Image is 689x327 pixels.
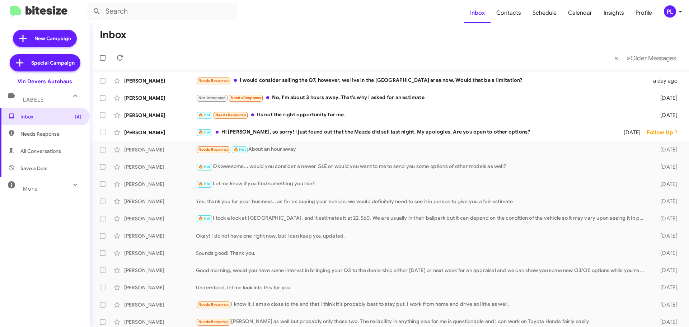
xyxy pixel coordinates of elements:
[649,181,683,188] div: [DATE]
[124,318,196,326] div: [PERSON_NAME]
[20,113,81,120] span: Inbox
[124,301,196,308] div: [PERSON_NAME]
[614,53,618,62] span: «
[124,129,196,136] div: [PERSON_NAME]
[196,76,649,85] div: I would consider selling the Q7, however, we live in the [GEOGRAPHIC_DATA] area now. Would that b...
[196,198,649,205] div: Yes, thank you for your business.. as far as buying your vehicle, we would definitely need to see...
[196,300,649,309] div: I know it. I am so close to the end that I think it's probably best to stay put. I work from home...
[124,94,196,102] div: [PERSON_NAME]
[198,78,229,83] span: Needs Response
[20,130,81,137] span: Needs Response
[562,3,598,23] a: Calendar
[87,3,238,20] input: Search
[196,94,649,102] div: No, I'm about 3 hours away. That's why I asked for an estimate
[627,53,631,62] span: »
[196,232,649,239] div: Okay! I do not have one right now, but I can keep you updated.
[34,35,71,42] span: New Campaign
[649,94,683,102] div: [DATE]
[196,267,649,274] div: Good morning, would you have some interest in bringing your Q3 to the dealership either [DATE] or...
[649,77,683,84] div: a day ago
[527,3,562,23] a: Schedule
[124,249,196,257] div: [PERSON_NAME]
[649,163,683,170] div: [DATE]
[18,78,72,85] div: Vin Devers Autohaus
[23,97,44,103] span: Labels
[198,319,229,324] span: Needs Response
[124,284,196,291] div: [PERSON_NAME]
[649,215,683,222] div: [DATE]
[124,232,196,239] div: [PERSON_NAME]
[20,165,47,172] span: Save a Deal
[196,214,649,223] div: I took a look at [GEOGRAPHIC_DATA], and it estimates it at 22,560. We are usually in their ballpa...
[198,113,211,117] span: 🔥 Hot
[124,198,196,205] div: [PERSON_NAME]
[610,51,623,65] button: Previous
[196,318,649,326] div: [PERSON_NAME] as well but probably only those two. The reliability in anything else for me is que...
[100,29,126,41] h1: Inbox
[491,3,527,23] a: Contacts
[124,215,196,222] div: [PERSON_NAME]
[649,301,683,308] div: [DATE]
[23,186,38,192] span: More
[124,181,196,188] div: [PERSON_NAME]
[198,130,211,135] span: 🔥 Hot
[647,129,683,136] div: Follow Up ?
[20,148,61,155] span: All Conversations
[649,284,683,291] div: [DATE]
[196,145,649,154] div: About an hour away
[198,164,211,169] span: 🔥 Hot
[649,112,683,119] div: [DATE]
[658,5,681,18] button: PL
[234,147,246,152] span: 🔥 Hot
[649,198,683,205] div: [DATE]
[464,3,491,23] a: Inbox
[198,216,211,221] span: 🔥 Hot
[664,5,676,18] div: PL
[649,249,683,257] div: [DATE]
[196,284,649,291] div: Understood, let me look into this for you
[196,163,649,171] div: Ok awesome... would you consider a newer GLE or would you want to me to send you some options of ...
[649,267,683,274] div: [DATE]
[631,54,676,62] span: Older Messages
[649,318,683,326] div: [DATE]
[198,302,229,307] span: Needs Response
[10,54,80,71] a: Special Campaign
[124,163,196,170] div: [PERSON_NAME]
[124,77,196,84] div: [PERSON_NAME]
[622,51,680,65] button: Next
[196,180,649,188] div: Let me know if you find something you like?
[13,30,77,47] a: New Campaign
[215,113,246,117] span: Needs Response
[649,232,683,239] div: [DATE]
[614,129,647,136] div: [DATE]
[198,147,229,152] span: Needs Response
[75,113,81,120] span: (4)
[231,95,261,100] span: Needs Response
[630,3,658,23] a: Profile
[124,267,196,274] div: [PERSON_NAME]
[124,146,196,153] div: [PERSON_NAME]
[124,112,196,119] div: [PERSON_NAME]
[649,146,683,153] div: [DATE]
[196,128,614,136] div: Hi [PERSON_NAME], so sorry! I just found out that the Mazda did sell last night. My apologies. Ar...
[198,95,226,100] span: Not-Interested
[198,182,211,186] span: 🔥 Hot
[196,111,649,119] div: Its not the right opportunity for me.
[610,51,680,65] nav: Page navigation example
[31,59,75,66] span: Special Campaign
[598,3,630,23] a: Insights
[196,249,649,257] div: Sounds good! Thank you.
